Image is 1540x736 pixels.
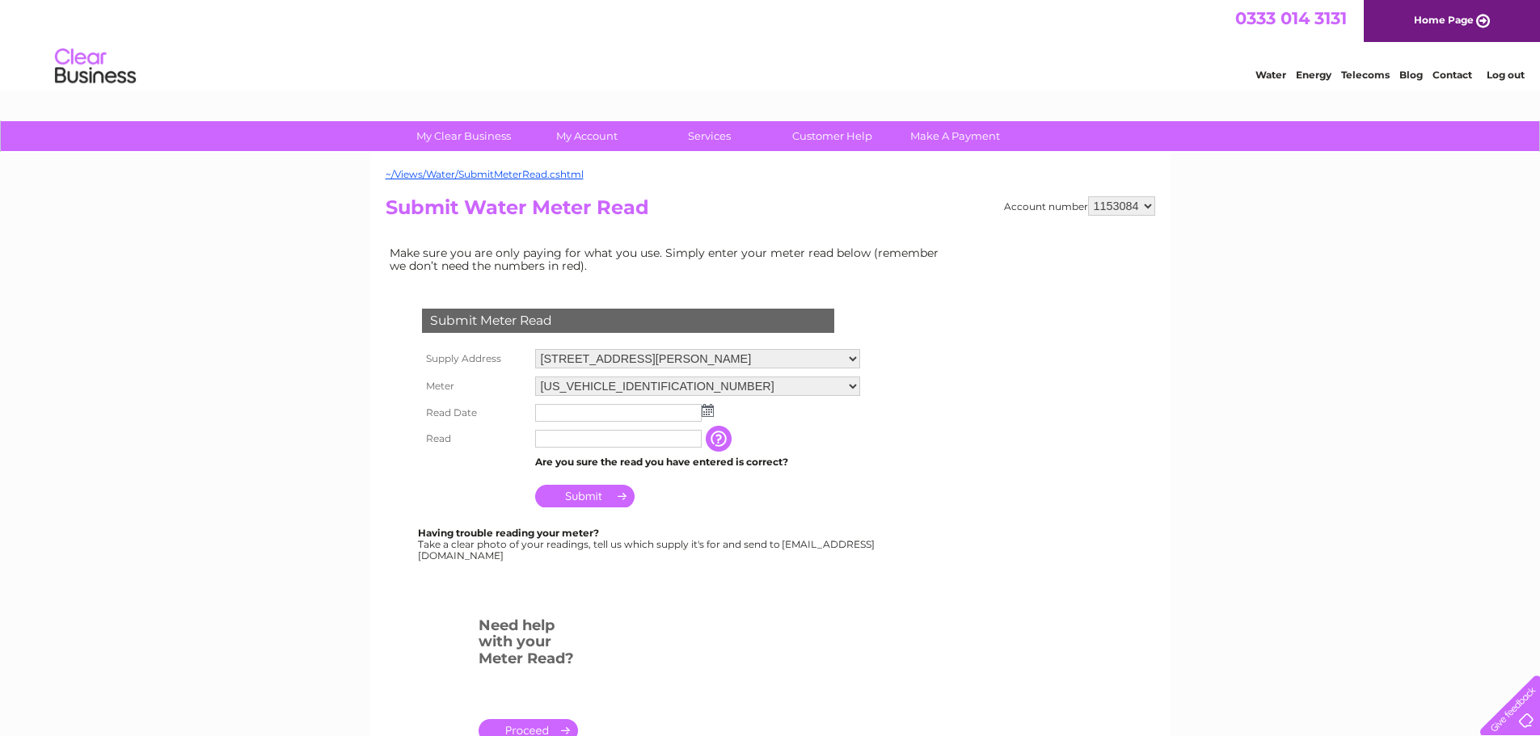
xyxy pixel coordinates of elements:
[418,372,531,400] th: Meter
[418,527,599,539] b: Having trouble reading your meter?
[418,345,531,372] th: Supply Address
[706,426,735,452] input: Information
[1296,69,1331,81] a: Energy
[1235,8,1347,28] a: 0333 014 3131
[702,404,714,417] img: ...
[520,121,653,151] a: My Account
[389,9,1153,78] div: Clear Business is a trading name of Verastar Limited (registered in [GEOGRAPHIC_DATA] No. 3667643...
[1432,69,1472,81] a: Contact
[531,452,864,473] td: Are you sure the read you have entered is correct?
[479,614,578,675] h3: Need help with your Meter Read?
[643,121,776,151] a: Services
[386,196,1155,227] h2: Submit Water Meter Read
[1004,196,1155,216] div: Account number
[1399,69,1423,81] a: Blog
[54,42,137,91] img: logo.png
[535,485,635,507] input: Submit
[1255,69,1286,81] a: Water
[386,168,584,180] a: ~/Views/Water/SubmitMeterRead.cshtml
[397,121,530,151] a: My Clear Business
[1341,69,1390,81] a: Telecoms
[888,121,1022,151] a: Make A Payment
[418,528,877,561] div: Take a clear photo of your readings, tell us which supply it's for and send to [EMAIL_ADDRESS][DO...
[766,121,899,151] a: Customer Help
[422,309,834,333] div: Submit Meter Read
[386,242,951,276] td: Make sure you are only paying for what you use. Simply enter your meter read below (remember we d...
[1487,69,1525,81] a: Log out
[418,426,531,452] th: Read
[418,400,531,426] th: Read Date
